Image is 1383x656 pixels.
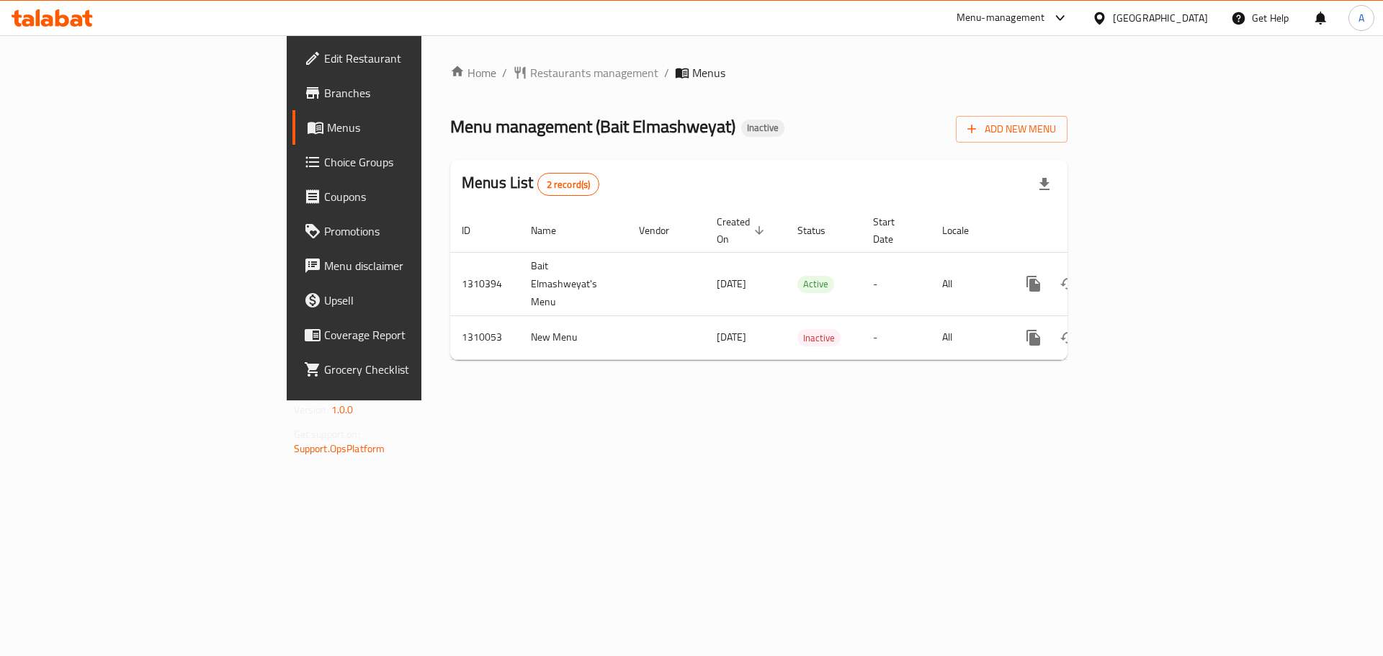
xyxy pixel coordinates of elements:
a: Support.OpsPlatform [294,439,385,458]
span: 2 record(s) [538,178,599,192]
a: Edit Restaurant [292,41,518,76]
td: All [931,315,1005,359]
a: Menus [292,110,518,145]
span: Status [797,222,844,239]
div: Inactive [741,120,784,137]
a: Grocery Checklist [292,352,518,387]
button: Change Status [1051,266,1086,301]
span: Vendor [639,222,688,239]
div: Active [797,276,834,293]
div: Export file [1027,167,1062,202]
a: Upsell [292,283,518,318]
span: Menus [327,119,506,136]
span: Locale [942,222,988,239]
table: enhanced table [450,209,1166,360]
span: Created On [717,213,769,248]
td: - [861,315,931,359]
span: Edit Restaurant [324,50,506,67]
span: 1.0.0 [331,400,354,419]
span: Menu disclaimer [324,257,506,274]
td: Bait Elmashweyat's Menu [519,252,627,315]
span: Active [797,276,834,292]
button: more [1016,320,1051,355]
li: / [664,64,669,81]
span: Branches [324,84,506,102]
td: All [931,252,1005,315]
span: Start Date [873,213,913,248]
span: Choice Groups [324,153,506,171]
a: Coupons [292,179,518,214]
h2: Menus List [462,172,599,196]
span: Coverage Report [324,326,506,343]
a: Promotions [292,214,518,248]
div: Inactive [797,329,841,346]
div: Menu-management [957,9,1045,27]
span: Menu management ( Bait Elmashweyat ) [450,110,735,143]
span: Restaurants management [530,64,658,81]
a: Branches [292,76,518,110]
div: [GEOGRAPHIC_DATA] [1113,10,1208,26]
button: Add New Menu [956,116,1068,143]
span: ID [462,222,489,239]
span: Inactive [741,122,784,134]
span: [DATE] [717,274,746,293]
span: [DATE] [717,328,746,346]
nav: breadcrumb [450,64,1068,81]
span: Coupons [324,188,506,205]
a: Menu disclaimer [292,248,518,283]
a: Choice Groups [292,145,518,179]
td: New Menu [519,315,627,359]
span: Upsell [324,292,506,309]
span: A [1359,10,1364,26]
span: Add New Menu [967,120,1056,138]
span: Menus [692,64,725,81]
span: Get support on: [294,425,360,444]
button: Change Status [1051,320,1086,355]
button: more [1016,266,1051,301]
a: Coverage Report [292,318,518,352]
span: Promotions [324,223,506,240]
span: Inactive [797,330,841,346]
a: Restaurants management [513,64,658,81]
span: Name [531,222,575,239]
td: - [861,252,931,315]
span: Grocery Checklist [324,361,506,378]
th: Actions [1005,209,1166,253]
div: Total records count [537,173,600,196]
span: Version: [294,400,329,419]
